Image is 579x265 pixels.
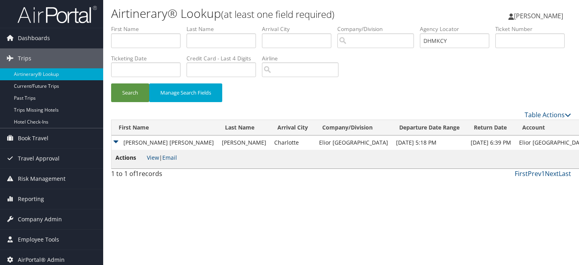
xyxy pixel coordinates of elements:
[525,110,571,119] a: Table Actions
[315,135,392,150] td: Elior [GEOGRAPHIC_DATA]
[147,154,159,161] a: View
[17,5,97,24] img: airportal-logo.png
[508,4,571,28] a: [PERSON_NAME]
[218,135,270,150] td: [PERSON_NAME]
[545,169,559,178] a: Next
[111,83,149,102] button: Search
[337,25,420,33] label: Company/Division
[147,154,177,161] span: |
[18,230,59,250] span: Employee Tools
[187,25,262,33] label: Last Name
[270,120,315,135] th: Arrival City: activate to sort column ascending
[270,135,315,150] td: Charlotte
[135,169,139,178] span: 1
[111,25,187,33] label: First Name
[187,54,262,62] label: Credit Card - Last 4 Digits
[515,169,528,178] a: First
[149,83,222,102] button: Manage Search Fields
[541,169,545,178] a: 1
[18,48,31,68] span: Trips
[111,169,217,182] div: 1 to 1 of records
[467,135,515,150] td: [DATE] 6:39 PM
[420,25,495,33] label: Agency Locator
[112,135,218,150] td: [PERSON_NAME] [PERSON_NAME]
[115,153,145,162] span: Actions
[162,154,177,161] a: Email
[18,209,62,229] span: Company Admin
[18,128,48,148] span: Book Travel
[111,5,418,22] h1: Airtinerary® Lookup
[112,120,218,135] th: First Name: activate to sort column ascending
[262,54,344,62] label: Airline
[559,169,571,178] a: Last
[18,189,44,209] span: Reporting
[18,149,60,168] span: Travel Approval
[262,25,337,33] label: Arrival City
[495,25,571,33] label: Ticket Number
[111,54,187,62] label: Ticketing Date
[392,135,467,150] td: [DATE] 5:18 PM
[315,120,392,135] th: Company/Division
[18,169,65,189] span: Risk Management
[528,169,541,178] a: Prev
[221,8,335,21] small: (at least one field required)
[467,120,515,135] th: Return Date: activate to sort column ascending
[392,120,467,135] th: Departure Date Range: activate to sort column descending
[514,12,563,20] span: [PERSON_NAME]
[218,120,270,135] th: Last Name: activate to sort column ascending
[18,28,50,48] span: Dashboards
